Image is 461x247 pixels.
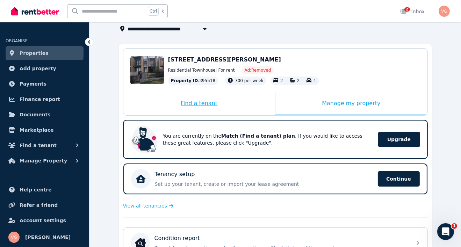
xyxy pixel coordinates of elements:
span: Property ID [171,78,198,83]
a: Add property [6,61,84,75]
span: View all tenancies [123,202,167,209]
span: 700 per week [235,78,264,83]
span: 2 [297,78,300,83]
img: Upgrade RentBetter plan [131,125,159,153]
img: Vanessa Giannos [8,232,20,243]
p: Condition report [154,234,200,242]
button: Find a tenant [6,138,84,152]
span: Add property [20,64,56,73]
div: : 395518 [168,77,218,85]
span: Ctrl [148,7,159,16]
p: You are currently on the . If you would like to access these great features, please click "Upgrade". [163,132,368,146]
a: Help centre [6,183,84,197]
span: Residential Townhouse | For rent [168,67,235,73]
a: Marketplace [6,123,84,137]
a: View all tenancies [123,202,174,209]
a: Documents [6,108,84,122]
span: [PERSON_NAME] [25,233,71,241]
a: Tenancy setupSet up your tenant, create or import your lease agreementContinue [123,164,427,194]
span: Payments [20,80,46,88]
span: [STREET_ADDRESS][PERSON_NAME] [168,56,281,63]
a: Refer a friend [6,198,84,212]
span: Properties [20,49,49,57]
a: Finance report [6,92,84,106]
span: k [161,8,164,14]
span: 1 [452,223,457,229]
span: Upgrade [378,132,420,147]
span: Account settings [20,216,66,225]
button: Manage Property [6,154,84,168]
span: Ad: Removed [244,67,271,73]
span: Help centre [20,186,52,194]
p: Tenancy setup [155,170,195,179]
a: Payments [6,77,84,91]
span: Marketplace [20,126,53,134]
a: Account settings [6,213,84,227]
b: Match (Find a tenant) plan [221,133,295,139]
span: 1 [314,78,316,83]
div: Inbox [400,8,425,15]
span: Manage Property [20,157,67,165]
span: ORGANISE [6,38,28,43]
span: Finance report [20,95,60,103]
div: Manage my property [275,92,427,115]
span: 2 [280,78,283,83]
span: Documents [20,110,51,119]
img: Vanessa Giannos [439,6,450,17]
span: Continue [378,171,420,187]
img: RentBetter [11,6,59,16]
div: Find a tenant [123,92,275,115]
span: 2 [404,7,410,12]
span: Refer a friend [20,201,58,209]
p: Set up your tenant, create or import your lease agreement [155,181,374,188]
iframe: Intercom live chat [437,223,454,240]
span: Find a tenant [20,141,57,150]
a: Properties [6,46,84,60]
